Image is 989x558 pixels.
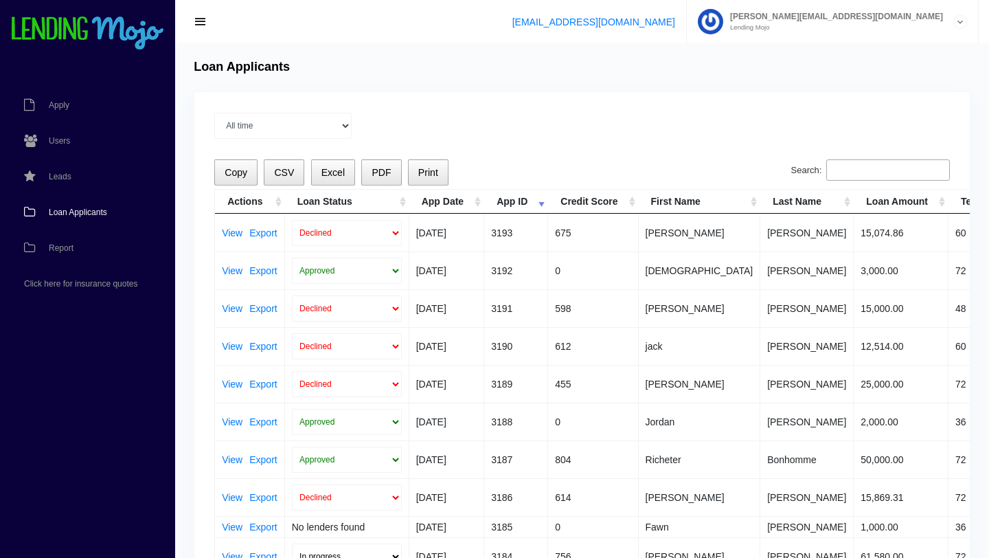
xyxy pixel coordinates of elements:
[409,214,484,252] td: [DATE]
[49,137,70,145] span: Users
[222,304,242,313] a: View
[760,190,854,214] th: Last Name: activate to sort column ascending
[222,228,242,238] a: View
[639,214,761,252] td: [PERSON_NAME]
[484,516,548,537] td: 3185
[49,208,107,216] span: Loan Applicants
[249,304,277,313] a: Export
[760,403,854,440] td: [PERSON_NAME]
[854,289,948,327] td: 15,000.00
[639,252,761,289] td: [DEMOGRAPHIC_DATA]
[372,167,391,178] span: PDF
[49,101,69,109] span: Apply
[222,417,242,427] a: View
[854,516,948,537] td: 1,000.00
[225,167,247,178] span: Copy
[639,327,761,365] td: jack
[249,342,277,351] a: Export
[222,266,242,276] a: View
[639,478,761,516] td: [PERSON_NAME]
[760,289,854,327] td: [PERSON_NAME]
[760,440,854,478] td: Bonhomme
[418,167,438,178] span: Print
[409,327,484,365] td: [DATE]
[484,327,548,365] td: 3190
[548,214,638,252] td: 675
[222,379,242,389] a: View
[222,342,242,351] a: View
[548,440,638,478] td: 804
[409,516,484,537] td: [DATE]
[409,403,484,440] td: [DATE]
[548,190,638,214] th: Credit Score: activate to sort column ascending
[723,24,943,31] small: Lending Mojo
[484,440,548,478] td: 3187
[854,214,948,252] td: 15,074.86
[639,289,761,327] td: [PERSON_NAME]
[639,190,761,214] th: First Name: activate to sort column ascending
[215,190,285,214] th: Actions: activate to sort column ascending
[548,365,638,403] td: 455
[854,403,948,440] td: 2,000.00
[409,440,484,478] td: [DATE]
[484,478,548,516] td: 3186
[854,190,948,214] th: Loan Amount: activate to sort column ascending
[512,16,675,27] a: [EMAIL_ADDRESS][DOMAIN_NAME]
[285,516,409,537] td: No lenders found
[548,327,638,365] td: 612
[760,327,854,365] td: [PERSON_NAME]
[548,403,638,440] td: 0
[408,159,448,186] button: Print
[639,365,761,403] td: [PERSON_NAME]
[249,417,277,427] a: Export
[222,522,242,532] a: View
[854,440,948,478] td: 50,000.00
[854,365,948,403] td: 25,000.00
[826,159,950,181] input: Search:
[249,379,277,389] a: Export
[548,289,638,327] td: 598
[49,244,73,252] span: Report
[548,516,638,537] td: 0
[274,167,294,178] span: CSV
[249,493,277,502] a: Export
[409,478,484,516] td: [DATE]
[214,159,258,186] button: Copy
[548,252,638,289] td: 0
[249,266,277,276] a: Export
[791,159,950,181] label: Search:
[639,440,761,478] td: Richeter
[484,289,548,327] td: 3191
[24,280,137,288] span: Click here for insurance quotes
[409,289,484,327] td: [DATE]
[264,159,304,186] button: CSV
[285,190,409,214] th: Loan Status: activate to sort column ascending
[760,365,854,403] td: [PERSON_NAME]
[484,214,548,252] td: 3193
[249,522,277,532] a: Export
[723,12,943,21] span: [PERSON_NAME][EMAIL_ADDRESS][DOMAIN_NAME]
[49,172,71,181] span: Leads
[361,159,401,186] button: PDF
[10,16,165,51] img: logo-small.png
[760,214,854,252] td: [PERSON_NAME]
[698,9,723,34] img: Profile image
[409,190,484,214] th: App Date: activate to sort column ascending
[639,403,761,440] td: Jordan
[854,252,948,289] td: 3,000.00
[639,516,761,537] td: Fawn
[760,516,854,537] td: [PERSON_NAME]
[321,167,345,178] span: Excel
[409,365,484,403] td: [DATE]
[409,252,484,289] td: [DATE]
[484,403,548,440] td: 3188
[249,455,277,465] a: Export
[854,327,948,365] td: 12,514.00
[484,252,548,289] td: 3192
[484,190,548,214] th: App ID: activate to sort column ascending
[484,365,548,403] td: 3189
[760,478,854,516] td: [PERSON_NAME]
[760,252,854,289] td: [PERSON_NAME]
[222,455,242,465] a: View
[854,478,948,516] td: 15,869.31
